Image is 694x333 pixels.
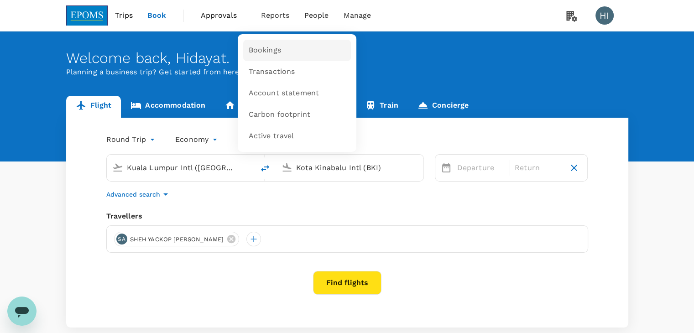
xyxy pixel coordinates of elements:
[66,67,628,78] p: Planning a business trip? Get started from here.
[201,10,246,21] span: Approvals
[115,10,133,21] span: Trips
[355,96,408,118] a: Train
[116,234,127,245] div: SA
[249,131,294,141] span: Active travel
[243,104,351,125] a: Carbon footprint
[66,96,121,118] a: Flight
[175,132,219,147] div: Economy
[7,297,37,326] iframe: Button to launch messaging window
[417,166,419,168] button: Open
[66,5,108,26] img: EPOMS SDN BHD
[243,125,351,147] a: Active travel
[296,161,404,175] input: Going to
[304,10,329,21] span: People
[408,96,478,118] a: Concierge
[106,211,588,222] div: Travellers
[106,189,171,200] button: Advanced search
[254,157,276,179] button: delete
[243,83,351,104] a: Account statement
[215,96,285,118] a: Long stay
[125,235,230,244] span: SHEH YACKOP [PERSON_NAME]
[249,67,295,77] span: Transactions
[249,109,310,120] span: Carbon footprint
[595,6,614,25] div: HI
[261,10,290,21] span: Reports
[106,132,157,147] div: Round Trip
[249,88,319,99] span: Account statement
[114,232,240,246] div: SASHEH YACKOP [PERSON_NAME]
[343,10,371,21] span: Manage
[313,271,381,295] button: Find flights
[106,190,160,199] p: Advanced search
[66,50,628,67] div: Welcome back , Hidayat .
[249,45,281,56] span: Bookings
[243,40,351,61] a: Bookings
[515,162,561,173] p: Return
[248,166,250,168] button: Open
[457,162,503,173] p: Departure
[243,61,351,83] a: Transactions
[127,161,235,175] input: Depart from
[147,10,167,21] span: Book
[121,96,215,118] a: Accommodation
